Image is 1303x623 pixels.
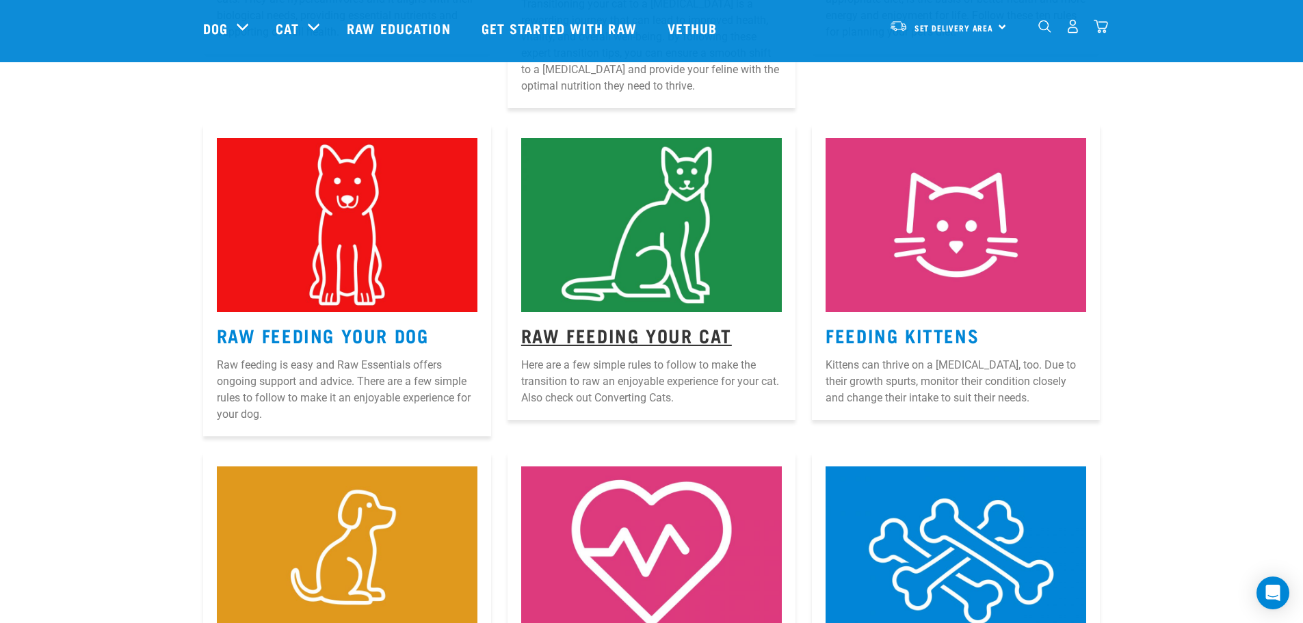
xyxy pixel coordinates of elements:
[521,138,782,312] img: 3.jpg
[1094,19,1108,34] img: home-icon@2x.png
[889,20,908,32] img: van-moving.png
[1038,20,1051,33] img: home-icon-1@2x.png
[1256,576,1289,609] div: Open Intercom Messenger
[521,330,732,340] a: Raw Feeding Your Cat
[826,138,1086,312] img: Kitten-Icon.jpg
[333,1,467,55] a: Raw Education
[654,1,735,55] a: Vethub
[203,18,228,38] a: Dog
[826,357,1086,406] p: Kittens can thrive on a [MEDICAL_DATA], too. Due to their growth spurts, monitor their condition ...
[217,357,477,423] p: Raw feeding is easy and Raw Essentials offers ongoing support and advice. There are a few simple ...
[914,25,994,30] span: Set Delivery Area
[217,330,429,340] a: Raw Feeding Your Dog
[1066,19,1080,34] img: user.png
[468,1,654,55] a: Get started with Raw
[217,138,477,312] img: 2.jpg
[826,330,979,340] a: Feeding Kittens
[521,357,782,406] p: Here are a few simple rules to follow to make the transition to raw an enjoyable experience for y...
[276,18,299,38] a: Cat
